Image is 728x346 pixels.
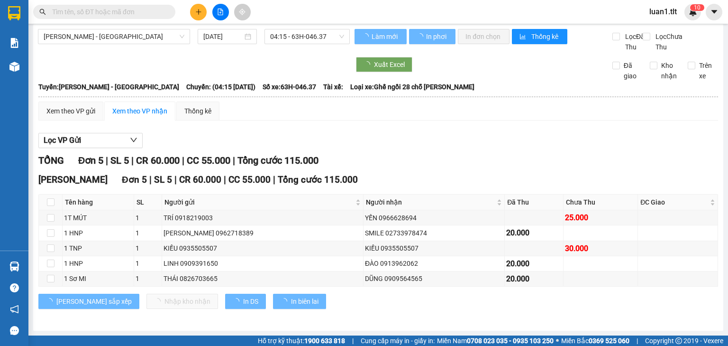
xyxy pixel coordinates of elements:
span: SL 5 [110,155,129,166]
span: CR 60.000 [179,174,221,185]
input: Tìm tên, số ĐT hoặc mã đơn [52,7,164,17]
span: 0 [697,4,701,11]
span: notification [10,305,19,314]
span: caret-down [710,8,719,16]
span: | [273,174,275,185]
button: In biên lai [273,294,326,309]
span: | [352,336,354,346]
span: Lọc VP Gửi [44,134,81,146]
span: CC 55.000 [228,174,271,185]
span: CC 55.000 [187,155,230,166]
img: warehouse-icon [9,62,19,72]
strong: 0369 525 060 [589,337,629,345]
span: Xuất Excel [374,59,405,70]
div: KIỀU 0935505507 [164,243,362,253]
span: 1 [694,4,697,11]
div: 25.000 [565,212,637,224]
span: Thống kê [531,31,560,42]
button: Lọc VP Gửi [38,133,143,148]
div: LINH 0909391650 [164,258,362,269]
span: Lọc Chưa Thu [652,31,688,52]
span: loading [46,298,56,305]
button: In phơi [409,29,455,44]
span: bar-chart [519,33,528,41]
span: Đơn 5 [122,174,147,185]
span: ĐC Giao [640,197,708,207]
span: loading [281,298,291,305]
span: loading [417,33,425,40]
span: luan1.tlt [642,6,684,18]
div: 1 Sơ MI [64,273,132,284]
span: In DS [243,296,258,307]
span: SL 5 [154,174,172,185]
div: Thống kê [184,106,211,116]
span: loading [362,33,370,40]
div: 20.000 [506,227,561,239]
span: CR 60.000 [136,155,180,166]
span: | [106,155,108,166]
span: [PERSON_NAME] sắp xếp [56,296,132,307]
span: In phơi [426,31,448,42]
div: 1 [136,258,160,269]
strong: 1900 633 818 [304,337,345,345]
button: [PERSON_NAME] sắp xếp [38,294,139,309]
button: file-add [212,4,229,20]
div: 20.000 [506,273,561,285]
span: aim [239,9,246,15]
div: KIỀU 0935505507 [365,243,503,253]
button: plus [190,4,207,20]
span: Hỗ trợ kỹ thuật: [258,336,345,346]
button: Xuất Excel [356,57,412,72]
strong: 0708 023 035 - 0935 103 250 [467,337,554,345]
span: plus [195,9,202,15]
button: aim [234,4,251,20]
span: | [149,174,152,185]
span: Làm mới [372,31,399,42]
div: 1T MÚT [64,213,132,223]
span: Kho nhận [657,60,681,81]
button: bar-chartThống kê [512,29,567,44]
div: 1 [136,213,160,223]
span: Số xe: 63H-046.37 [263,82,316,92]
div: 1 [136,243,160,253]
span: | [131,155,134,166]
div: 1 TNP [64,243,132,253]
span: Cung cấp máy in - giấy in: [361,336,435,346]
span: loading [364,61,374,68]
span: In biên lai [291,296,318,307]
div: SMILE 02733978474 [365,228,503,238]
span: ⚪️ [556,339,559,343]
span: search [39,9,46,15]
img: warehouse-icon [9,262,19,271]
span: Miền Nam [437,336,554,346]
span: Trên xe [695,60,719,81]
span: Đơn 5 [78,155,103,166]
span: | [224,174,226,185]
span: Tổng cước 115.000 [237,155,318,166]
img: solution-icon [9,38,19,48]
span: Lọc Đã Thu [621,31,646,52]
div: ĐÀO 0913962062 [365,258,503,269]
div: Xem theo VP nhận [112,106,167,116]
span: 04:15 - 63H-046.37 [270,29,345,44]
div: TRÍ 0918219003 [164,213,362,223]
span: | [174,174,177,185]
span: Loại xe: Ghế ngồi 28 chỗ [PERSON_NAME] [350,82,474,92]
div: 1 [136,273,160,284]
div: 1 HNP [64,258,132,269]
div: 1 HNP [64,228,132,238]
div: YẾN 0966628694 [365,213,503,223]
span: file-add [217,9,224,15]
b: Tuyến: [PERSON_NAME] - [GEOGRAPHIC_DATA] [38,83,179,91]
button: caret-down [706,4,722,20]
input: 14/08/2025 [203,31,242,42]
th: SL [134,195,162,210]
span: Tài xế: [323,82,343,92]
button: Nhập kho nhận [146,294,218,309]
span: down [130,136,137,144]
div: DŨNG 0909564565 [365,273,503,284]
button: In đơn chọn [458,29,510,44]
button: In DS [225,294,266,309]
span: Người gửi [164,197,354,207]
span: | [233,155,235,166]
